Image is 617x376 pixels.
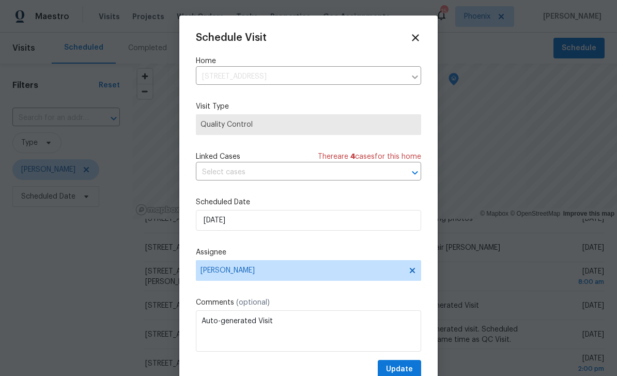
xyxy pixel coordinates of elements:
[196,297,421,308] label: Comments
[196,310,421,352] textarea: Auto-generated Visit
[200,119,417,130] span: Quality Control
[318,152,421,162] span: There are case s for this home
[196,69,406,85] input: Enter in an address
[408,166,422,180] button: Open
[196,56,421,66] label: Home
[196,197,421,207] label: Scheduled Date
[196,247,421,258] label: Assignee
[196,210,421,231] input: M/D/YYYY
[196,101,421,112] label: Visit Type
[196,152,240,162] span: Linked Cases
[196,164,392,181] input: Select cases
[410,32,421,43] span: Close
[200,266,403,275] span: [PERSON_NAME]
[236,299,270,306] span: (optional)
[350,153,355,160] span: 4
[196,33,267,43] span: Schedule Visit
[386,363,413,376] span: Update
